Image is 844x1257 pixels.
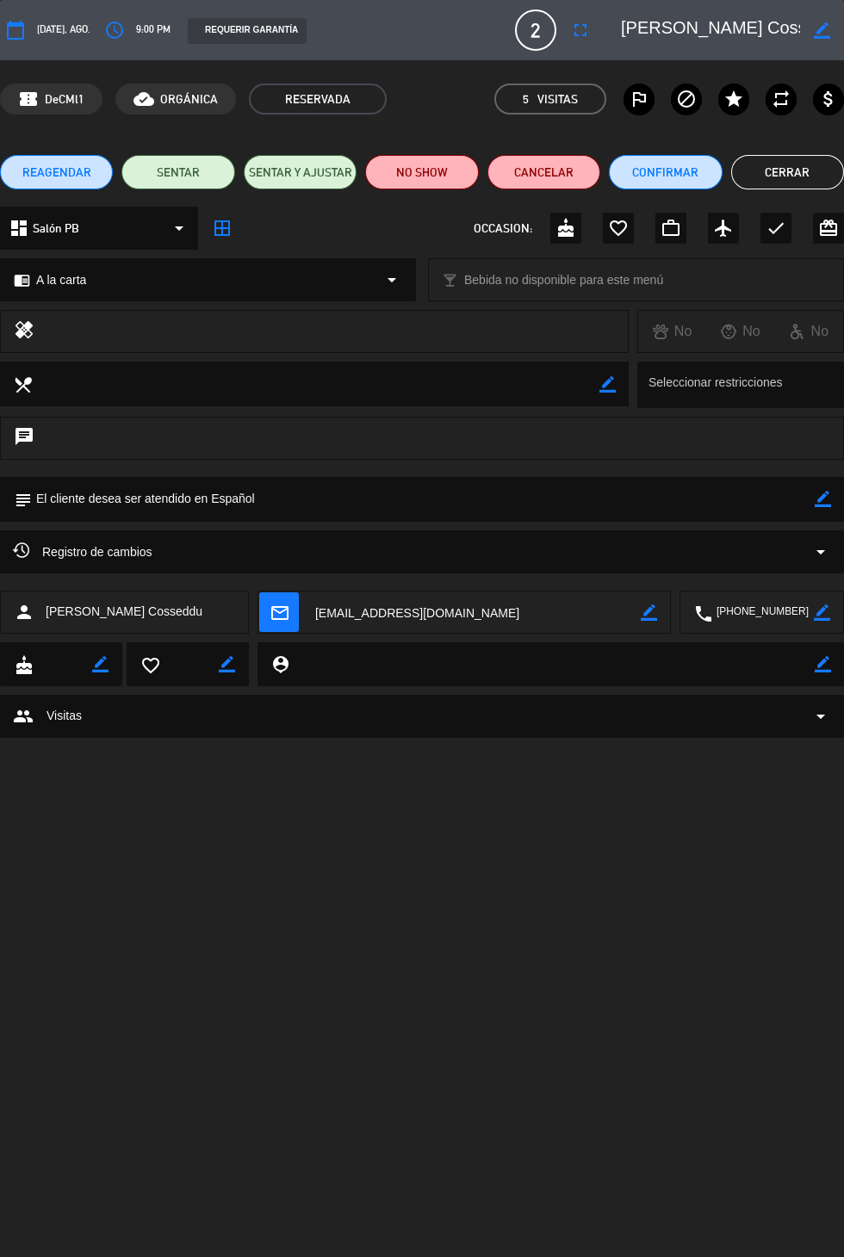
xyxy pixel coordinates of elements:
i: healing [14,319,34,344]
button: Confirmar [609,155,722,189]
i: airplanemode_active [713,218,734,238]
span: [DATE], ago. [37,22,90,38]
i: attach_money [818,89,839,109]
i: local_bar [442,272,458,288]
span: Salón PB [33,219,79,238]
i: block [676,89,697,109]
span: ORGÁNICA [160,90,218,109]
button: SENTAR Y AJUSTAR [244,155,357,189]
span: Visitas [47,706,82,726]
i: cake [14,655,33,674]
i: local_dining [13,375,32,393]
div: No [706,320,774,343]
i: work_outline [661,218,681,238]
i: arrow_drop_down [169,218,189,238]
i: calendar_today [5,20,26,40]
i: border_color [599,376,616,393]
i: border_color [814,604,830,621]
i: border_color [814,22,830,39]
i: repeat [771,89,791,109]
i: fullscreen [570,20,591,40]
span: REAGENDAR [22,164,91,182]
i: border_color [815,656,831,672]
i: mail_outline [270,603,289,622]
span: [PERSON_NAME] Cosseddu [46,602,202,622]
i: border_all [212,218,233,238]
i: border_color [641,604,657,621]
button: Cerrar [731,155,844,189]
span: confirmation_number [18,89,39,109]
i: favorite_border [608,218,629,238]
i: chat [14,426,34,450]
i: access_time [104,20,125,40]
div: No [775,320,843,343]
div: No [638,320,706,343]
i: check [766,218,786,238]
span: RESERVADA [249,84,387,115]
i: cake [555,218,576,238]
i: subject [13,490,32,509]
i: dashboard [9,218,29,238]
span: DeCMl1 [45,90,84,109]
span: 5 [523,90,529,109]
button: fullscreen [565,15,596,46]
button: access_time [99,15,130,46]
span: 9:00 PM [136,22,171,38]
i: star [723,89,744,109]
div: REQUERIR GARANTÍA [188,18,307,44]
span: A la carta [36,270,86,290]
i: arrow_drop_down [810,542,831,562]
i: border_color [219,656,235,672]
i: outlined_flag [629,89,649,109]
i: person [14,602,34,622]
span: arrow_drop_down [810,706,831,727]
i: border_color [92,656,109,672]
button: Cancelar [487,155,600,189]
i: cloud_done [133,89,154,109]
i: favorite_border [140,655,159,674]
i: card_giftcard [818,218,839,238]
i: local_phone [693,604,712,622]
span: 2 [515,9,556,51]
button: NO SHOW [365,155,478,189]
em: Visitas [537,90,578,109]
span: Registro de cambios [13,542,152,562]
i: person_pin [270,654,289,673]
span: Bebida no disponible para este menú [464,270,663,290]
i: border_color [815,491,831,507]
i: arrow_drop_down [382,269,402,290]
button: SENTAR [121,155,234,189]
i: chrome_reader_mode [14,272,30,288]
span: OCCASION: [474,219,532,238]
span: group [13,706,34,727]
